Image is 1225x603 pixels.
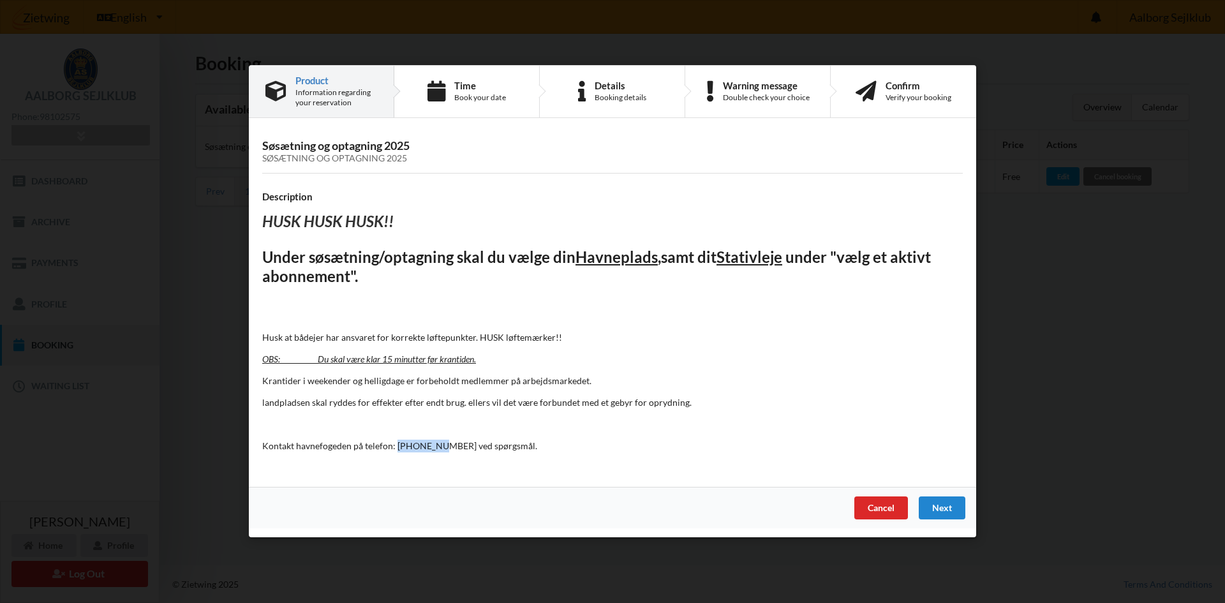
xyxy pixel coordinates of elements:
div: Product [295,75,377,86]
p: Krantider i weekender og helligdage er forbeholdt medlemmer på arbejdsmarkedet. [262,375,963,387]
div: Verify your booking [886,93,951,103]
p: Husk at bådejer har ansvaret for korrekte løftepunkter. HUSK løftemærker!! [262,331,963,344]
div: Double check your choice [723,93,810,103]
h2: Under søsætning/optagning skal du vælge din samt dit under "vælg et aktivt abonnement". [262,248,963,287]
h4: Description [262,191,963,203]
u: OBS: Du skal være klar 15 minutter før krantiden. [262,354,476,364]
div: Time [454,80,506,91]
h3: Søsætning og optagning 2025 [262,138,963,164]
div: Cancel [854,497,908,520]
i: HUSK HUSK HUSK!! [262,212,394,231]
div: Warning message [723,80,810,91]
u: Havneplads [575,248,658,266]
div: Information regarding your reservation [295,87,377,108]
div: Next [919,497,965,520]
div: Confirm [886,80,951,91]
div: Søsætning og optagning 2025 [262,154,963,165]
div: Booking details [595,93,646,103]
u: , [658,248,661,266]
div: Details [595,80,646,91]
p: Kontakt havnefogeden på telefon: [PHONE_NUMBER] ved spørgsmål. [262,440,963,452]
p: landpladsen skal ryddes for effekter efter endt brug. ellers vil det være forbundet med et gebyr ... [262,396,963,409]
u: Stativleje [716,248,782,266]
div: Book your date [454,93,506,103]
